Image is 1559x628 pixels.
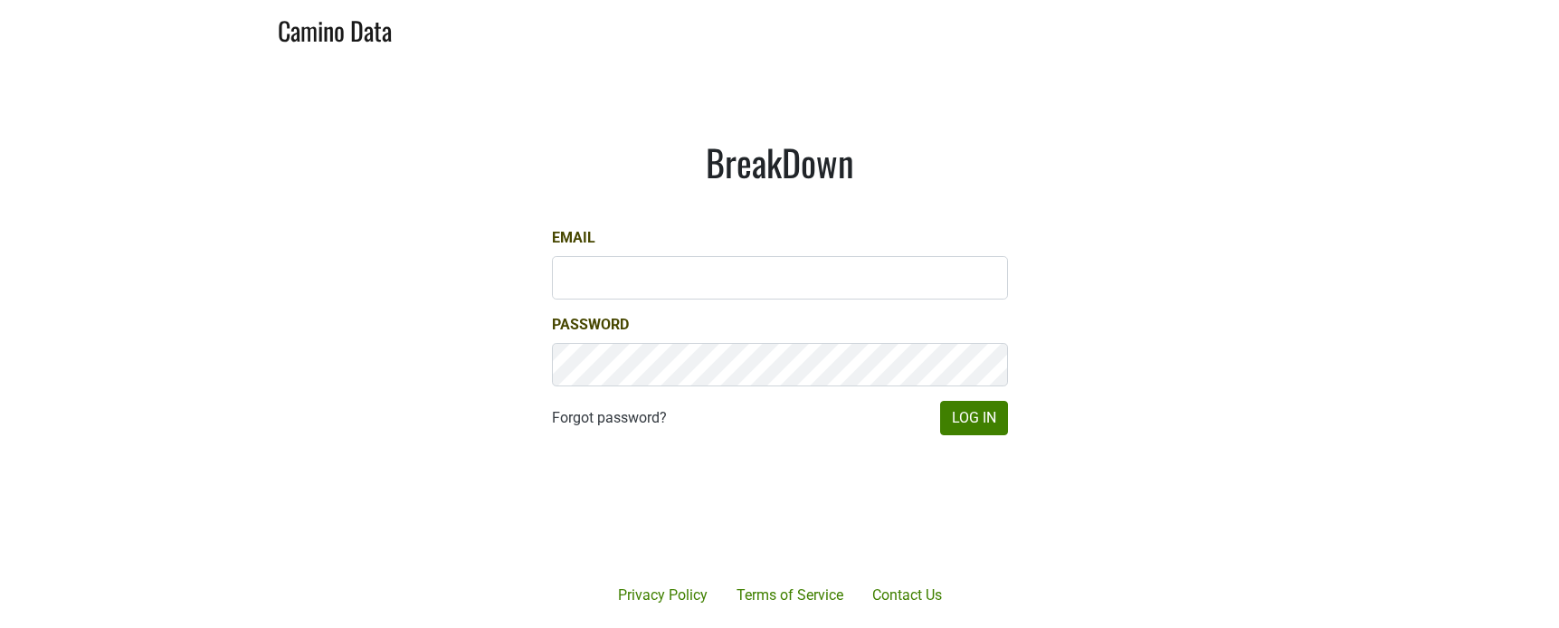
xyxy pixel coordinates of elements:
[552,314,629,336] label: Password
[940,401,1008,435] button: Log In
[552,227,595,249] label: Email
[604,577,722,614] a: Privacy Policy
[278,7,392,50] a: Camino Data
[552,407,667,429] a: Forgot password?
[722,577,858,614] a: Terms of Service
[552,140,1008,184] h1: BreakDown
[858,577,956,614] a: Contact Us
